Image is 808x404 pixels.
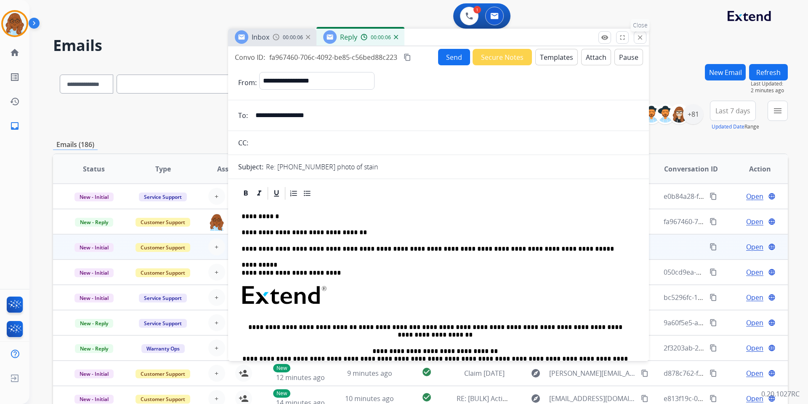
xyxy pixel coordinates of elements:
[238,78,257,88] p: From:
[208,289,225,306] button: +
[751,80,788,87] span: Last Updated:
[710,344,717,352] mat-icon: content_copy
[340,32,357,42] span: Reply
[710,395,717,402] mat-icon: content_copy
[75,319,113,328] span: New - Reply
[215,318,218,328] span: +
[208,213,225,231] img: agent-avatar
[746,318,763,328] span: Open
[136,369,190,378] span: Customer Support
[208,264,225,281] button: +
[710,268,717,276] mat-icon: content_copy
[239,187,252,200] div: Bold
[664,394,787,403] span: e813f19c-016f-4e09-9a5a-1acea543fe90
[345,394,394,403] span: 10 minutes ago
[74,268,114,277] span: New - Initial
[215,343,218,353] span: +
[215,242,218,252] span: +
[710,193,717,200] mat-icon: content_copy
[641,395,649,402] mat-icon: content_copy
[10,96,20,107] mat-icon: history
[136,395,190,404] span: Customer Support
[422,392,432,402] mat-icon: check_circle
[74,193,114,201] span: New - Initial
[773,106,783,116] mat-icon: menu
[664,217,792,226] span: fa967460-706c-4092-be85-c56bed88c223
[751,87,788,94] span: 2 minutes ago
[761,389,800,399] p: 0.20.1027RC
[634,31,646,44] button: Close
[238,138,248,148] p: CC:
[746,393,763,404] span: Open
[746,343,763,353] span: Open
[53,139,98,150] p: Emails (186)
[719,154,788,184] th: Action
[155,164,171,174] span: Type
[53,37,788,54] h2: Emails
[768,344,776,352] mat-icon: language
[136,268,190,277] span: Customer Support
[746,217,763,227] span: Open
[74,395,114,404] span: New - Initial
[217,164,247,174] span: Assignee
[10,72,20,82] mat-icon: list_alt
[619,34,626,41] mat-icon: fullscreen
[287,187,300,200] div: Ordered List
[139,294,187,302] span: Service Support
[473,49,532,65] button: Secure Notes
[75,218,113,227] span: New - Reply
[208,314,225,331] button: +
[74,294,114,302] span: New - Initial
[473,6,481,13] div: 1
[74,369,114,378] span: New - Initial
[269,53,397,62] span: fa967460-706c-4092-be85-c56bed88c223
[238,162,263,172] p: Subject:
[664,343,789,353] span: 2f3203ab-2167-4977-ad35-f4168cf432ee
[710,294,717,301] mat-icon: content_copy
[273,364,290,372] p: New
[371,34,391,41] span: 00:00:06
[215,393,218,404] span: +
[215,267,218,277] span: +
[10,48,20,58] mat-icon: home
[457,394,670,403] span: RE: [BULK] Action required: Extend claim approved for replacement
[283,34,303,41] span: 00:00:06
[235,52,265,62] p: Convo ID:
[664,192,789,201] span: e0b84a28-f3d7-433a-aedb-e1cc95292f4f
[746,368,763,378] span: Open
[136,218,190,227] span: Customer Support
[239,368,249,378] mat-icon: person_add
[710,369,717,377] mat-icon: content_copy
[768,268,776,276] mat-icon: language
[252,32,269,42] span: Inbox
[664,268,795,277] span: 050cd9ea-d222-46ab-be10-ceb43a40ee5a
[531,368,541,378] mat-icon: explore
[422,367,432,377] mat-icon: check_circle
[404,54,411,61] mat-icon: content_copy
[83,164,105,174] span: Status
[208,340,225,356] button: +
[215,368,218,378] span: +
[746,191,763,201] span: Open
[273,389,290,398] p: New
[208,238,225,255] button: +
[266,162,378,172] p: Re: [PHONE_NUMBER] photo of stain
[746,242,763,252] span: Open
[136,243,190,252] span: Customer Support
[531,393,541,404] mat-icon: explore
[270,187,283,200] div: Underline
[601,34,609,41] mat-icon: remove_red_eye
[749,64,788,80] button: Refresh
[664,318,790,327] span: 9a60f5e5-a808-4097-8035-64a15425f277
[549,393,636,404] span: [EMAIL_ADDRESS][DOMAIN_NAME]
[10,121,20,131] mat-icon: inbox
[710,243,717,251] mat-icon: content_copy
[276,373,325,382] span: 12 minutes ago
[710,218,717,225] mat-icon: content_copy
[715,109,750,112] span: Last 7 days
[664,164,718,174] span: Conversation ID
[712,123,759,130] span: Range
[464,369,505,378] span: Claim [DATE]
[74,243,114,252] span: New - Initial
[438,49,470,65] button: Send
